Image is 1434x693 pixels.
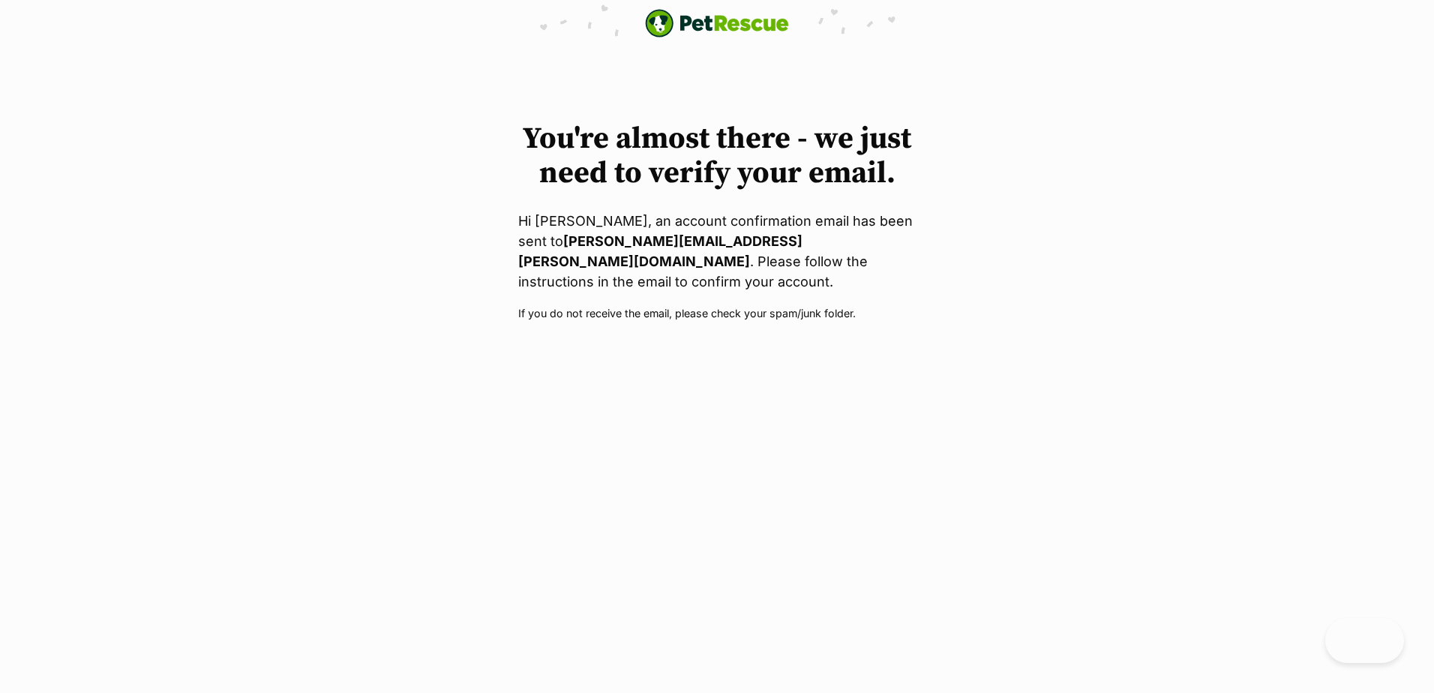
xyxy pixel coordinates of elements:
img: logo-e224e6f780fb5917bec1dbf3a21bbac754714ae5b6737aabdf751b685950b380.svg [645,9,789,37]
p: If you do not receive the email, please check your spam/junk folder. [518,305,916,321]
a: PetRescue [645,9,789,37]
iframe: Help Scout Beacon - Open [1325,618,1404,663]
h1: You're almost there - we just need to verify your email. [518,121,916,190]
p: Hi [PERSON_NAME], an account confirmation email has been sent to . Please follow the instructions... [518,211,916,292]
strong: [PERSON_NAME][EMAIL_ADDRESS][PERSON_NAME][DOMAIN_NAME] [518,233,802,269]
